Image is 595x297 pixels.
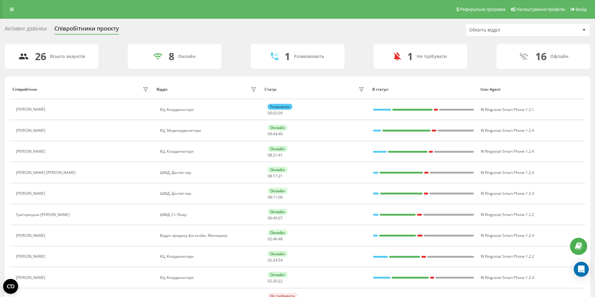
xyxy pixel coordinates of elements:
span: 02 [268,278,272,284]
span: W Ringostat Smart Phone 1.2.4 [481,233,534,238]
div: ШМД, Ст Лікар [160,213,258,217]
div: : : [268,111,283,115]
span: 08 [268,152,272,158]
span: W Ringostat Smart Phone 1.2.2 [481,212,534,217]
span: 06 [278,194,283,200]
div: [PERSON_NAME] [16,191,47,196]
span: 02 [273,110,277,116]
div: В статусі [372,87,474,92]
div: Онлайн [268,125,287,131]
div: Всього акаунтів [50,54,85,59]
div: КЦ, Координатори [160,108,258,112]
span: Реферальна програма [460,7,506,12]
div: Статус [265,87,277,92]
span: 21 [278,173,283,179]
span: 08 [268,173,272,179]
div: ШМД, Диспетчер [160,191,258,196]
div: [PERSON_NAME] [16,107,47,112]
span: 09 [268,131,272,137]
span: 17 [273,173,277,179]
div: Онлайн [268,251,287,257]
div: КЦ, Координатори [160,254,258,259]
div: КЦ, Координатори [160,275,258,280]
span: 49 [273,215,277,221]
div: [PERSON_NAME] [PERSON_NAME] [16,170,77,175]
div: : : [268,279,283,283]
span: 08 [268,194,272,200]
span: 41 [278,152,283,158]
div: [PERSON_NAME] [16,149,47,154]
div: Онлайн [268,209,287,215]
span: 44 [273,131,277,137]
div: : : [268,132,283,136]
span: 24 [273,257,277,263]
span: 20 [273,278,277,284]
span: Налаштування профілю [516,7,565,12]
span: 07 [278,215,283,221]
span: W Ringostat Smart Phone 1.2.4 [481,275,534,280]
span: W Ringostat Smart Phone 1.2.4 [481,128,534,133]
div: : : [268,237,283,241]
div: 16 [535,50,547,62]
div: Онлайн [268,272,287,278]
div: [PERSON_NAME] [16,275,47,280]
span: W Ringostat Smart Phone 1.2.4 [481,149,534,154]
div: [PERSON_NAME] [16,254,47,259]
div: : : [268,174,283,178]
span: 40 [278,131,283,137]
div: 8 [169,50,174,62]
div: Відділ продажу фіз особи, Менеджер [160,233,258,238]
div: Розмовляє [268,104,292,110]
span: 02 [268,236,272,242]
div: Розмовляють [294,54,324,59]
div: Співробітники проєкту [54,25,119,35]
div: 26 [35,50,46,62]
div: Open Intercom Messenger [574,262,589,277]
div: Офлайн [550,54,568,59]
span: 11 [273,194,277,200]
div: ШМД, Диспетчер [160,170,258,175]
div: : : [268,153,283,157]
div: Онлайн [268,167,287,173]
div: Онлайн [268,146,287,152]
button: Open CMP widget [3,279,18,294]
div: User Agent [480,87,583,92]
div: Онлайн [178,54,196,59]
span: 48 [278,236,283,242]
div: [PERSON_NAME] [16,233,47,238]
span: 09 [278,110,283,116]
span: 22 [278,278,283,284]
div: КЦ, Медкоординатори [160,128,258,133]
div: Відділ [156,87,167,92]
div: : : [268,258,283,262]
span: 06 [268,215,272,221]
span: 02 [268,257,272,263]
span: W Ringostat Smart Phone 1.2.4 [481,191,534,196]
div: Оберіть відділ [469,27,544,33]
span: W Ringostat Smart Phone 1.2.4 [481,170,534,175]
div: Співробітник [12,87,37,92]
span: 21 [273,152,277,158]
div: : : [268,195,283,199]
div: КЦ, Координатори [160,149,258,154]
div: Онлайн [268,230,287,236]
span: 54 [278,257,283,263]
div: Григорецька [PERSON_NAME] [16,213,71,217]
div: Активні дзвінки [5,25,47,35]
div: Не турбувати [417,54,447,59]
span: 00 [268,110,272,116]
div: : : [268,216,283,220]
span: Вихід [576,7,587,12]
div: Онлайн [268,188,287,194]
div: 1 [285,50,290,62]
div: 1 [407,50,413,62]
span: W Ringostat Smart Phone 1.2.1 [481,107,534,112]
span: 46 [273,236,277,242]
div: [PERSON_NAME] [16,128,47,133]
span: W Ringostat Smart Phone 1.2.2 [481,254,534,259]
